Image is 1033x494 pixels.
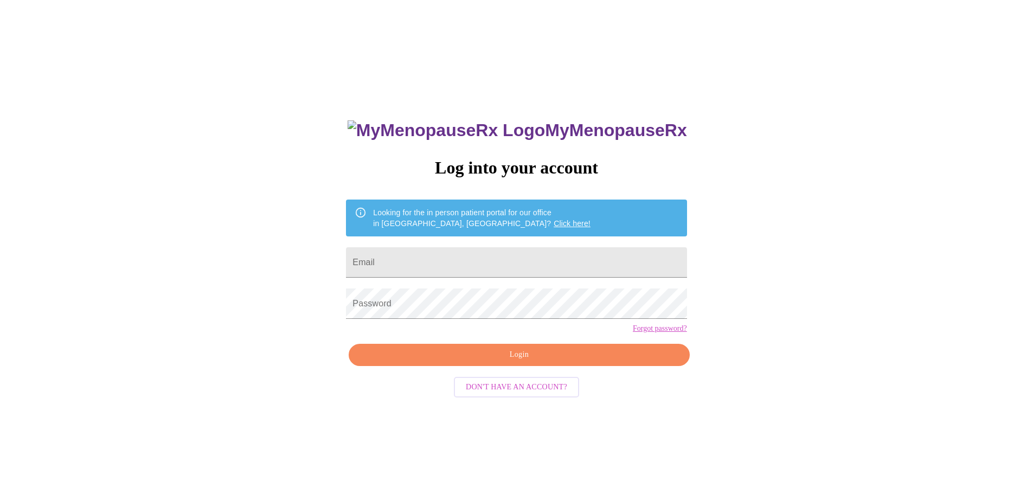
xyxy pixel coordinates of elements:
h3: Log into your account [346,158,686,178]
button: Don't have an account? [454,377,579,398]
button: Login [349,344,689,366]
h3: MyMenopauseRx [348,120,687,140]
img: MyMenopauseRx Logo [348,120,545,140]
a: Click here! [554,219,591,228]
span: Login [361,348,677,362]
a: Don't have an account? [451,382,582,391]
a: Forgot password? [633,324,687,333]
span: Don't have an account? [466,381,567,394]
div: Looking for the in person patient portal for our office in [GEOGRAPHIC_DATA], [GEOGRAPHIC_DATA]? [373,203,591,233]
